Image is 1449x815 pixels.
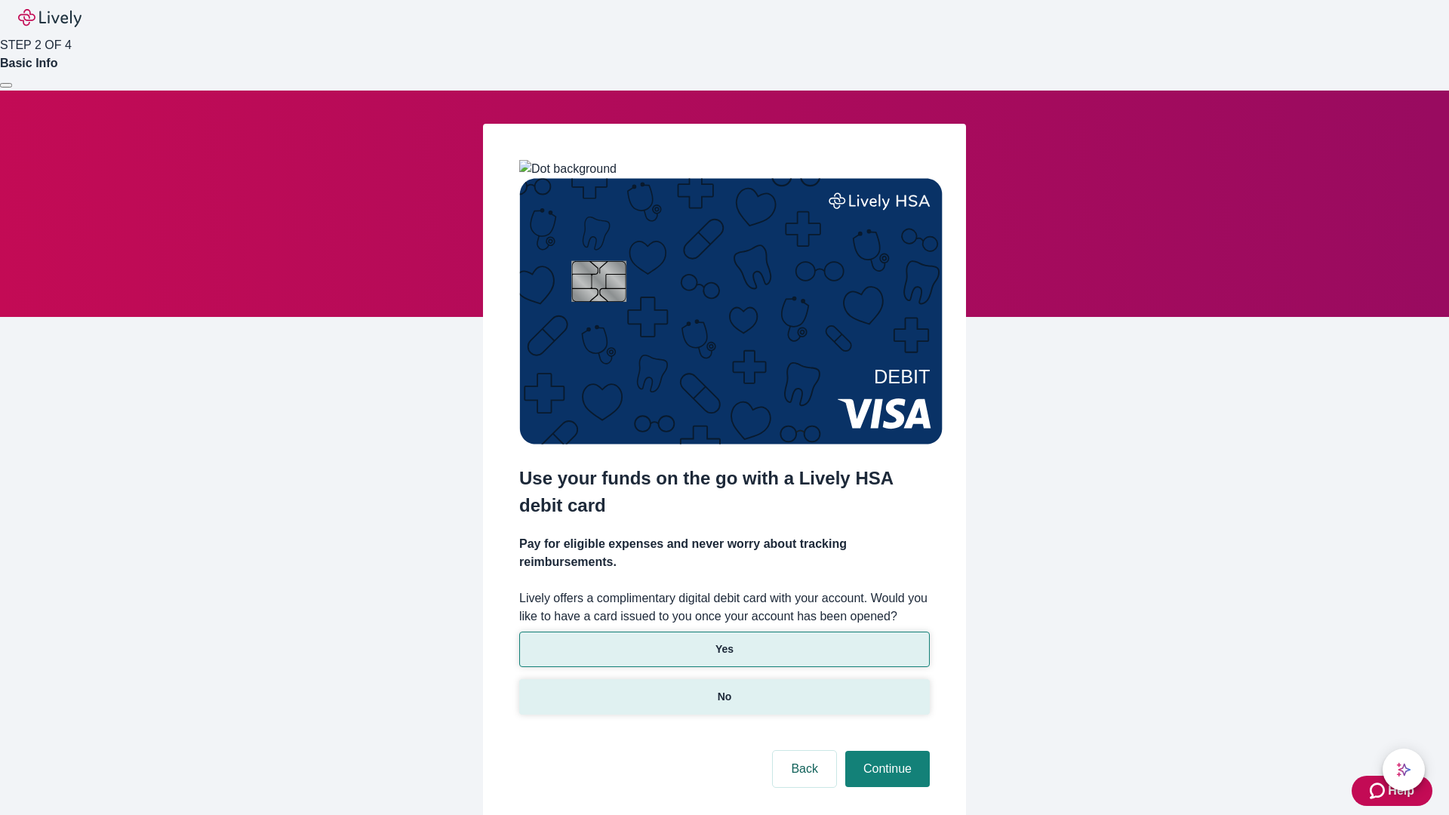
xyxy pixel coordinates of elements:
[519,589,930,626] label: Lively offers a complimentary digital debit card with your account. Would you like to have a card...
[519,632,930,667] button: Yes
[1352,776,1432,806] button: Zendesk support iconHelp
[1396,762,1411,777] svg: Lively AI Assistant
[519,160,617,178] img: Dot background
[845,751,930,787] button: Continue
[1383,749,1425,791] button: chat
[519,679,930,715] button: No
[519,178,943,444] img: Debit card
[718,689,732,705] p: No
[519,535,930,571] h4: Pay for eligible expenses and never worry about tracking reimbursements.
[1388,782,1414,800] span: Help
[773,751,836,787] button: Back
[18,9,82,27] img: Lively
[1370,782,1388,800] svg: Zendesk support icon
[519,465,930,519] h2: Use your funds on the go with a Lively HSA debit card
[715,641,734,657] p: Yes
